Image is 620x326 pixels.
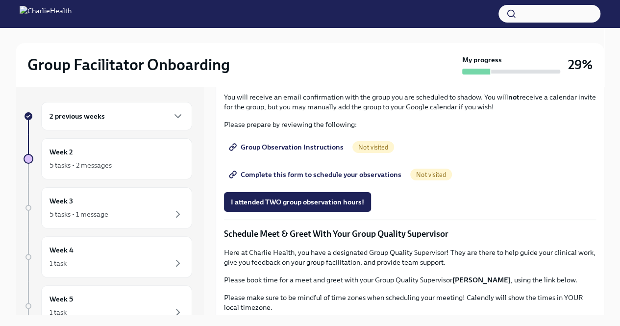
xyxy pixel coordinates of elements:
span: Group Observation Instructions [231,142,344,152]
strong: My progress [462,55,502,65]
div: 1 task [50,307,67,317]
h2: Group Facilitator Onboarding [27,55,230,75]
a: Group Observation Instructions [224,137,350,157]
p: You will receive an email confirmation with the group you are scheduled to shadow. You will recei... [224,92,596,112]
h3: 29% [568,56,593,74]
div: 5 tasks • 1 message [50,209,108,219]
div: 2 previous weeks [41,102,192,130]
p: Please prepare by reviewing the following: [224,120,596,129]
p: Please book time for a meet and greet with your Group Quality Supervisor , using the link below. [224,275,596,285]
a: Week 35 tasks • 1 message [24,187,192,228]
a: Complete this form to schedule your observations [224,165,408,184]
span: Not visited [410,171,452,178]
strong: not [508,93,520,101]
div: 5 tasks • 2 messages [50,160,112,170]
h6: Week 4 [50,245,74,255]
h6: 2 previous weeks [50,111,105,122]
a: Week 41 task [24,236,192,277]
span: Not visited [352,144,394,151]
p: Schedule Meet & Greet With Your Group Quality Supervisor [224,228,596,240]
button: I attended TWO group observation hours! [224,192,371,212]
p: Please make sure to be mindful of time zones when scheduling your meeting! Calendly will show the... [224,293,596,312]
img: CharlieHealth [20,6,72,22]
div: 1 task [50,258,67,268]
h6: Week 3 [50,196,73,206]
a: Week 25 tasks • 2 messages [24,138,192,179]
p: Here at Charlie Health, you have a designated Group Quality Supervisor! They are there to help gu... [224,248,596,267]
span: Complete this form to schedule your observations [231,170,401,179]
h6: Week 2 [50,147,73,157]
strong: [PERSON_NAME] [452,276,511,284]
span: I attended TWO group observation hours! [231,197,364,207]
h6: Week 5 [50,294,73,304]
